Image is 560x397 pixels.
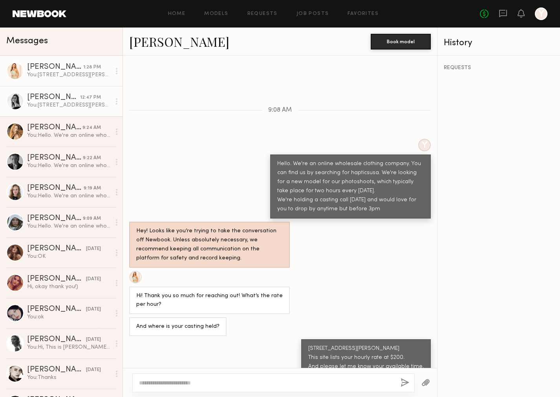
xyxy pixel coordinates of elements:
[268,107,292,114] span: 9:08 AM
[371,34,431,50] button: Book model
[27,162,111,169] div: You: Hello. We're an online wholesale clothing company. You can find us by searching for hapticsu...
[27,336,86,344] div: [PERSON_NAME]
[247,11,278,17] a: Requests
[27,101,111,109] div: You: [STREET_ADDRESS][PERSON_NAME] What time can you be here?
[27,63,83,71] div: [PERSON_NAME]
[6,37,48,46] span: Messages
[348,11,379,17] a: Favorites
[136,292,283,310] div: Hi! Thank you so much for reaching out! What’s the rate per hour?
[86,245,101,253] div: [DATE]
[27,313,111,321] div: You: ok
[82,124,101,132] div: 9:24 AM
[444,65,554,71] div: REQUESTS
[83,154,101,162] div: 9:22 AM
[136,322,220,331] div: And where is your casting held?
[27,305,86,313] div: [PERSON_NAME]
[535,7,547,20] a: Y
[27,366,86,374] div: [PERSON_NAME]
[27,275,86,283] div: [PERSON_NAME]
[27,245,86,253] div: [PERSON_NAME]
[27,71,111,79] div: You: [STREET_ADDRESS][PERSON_NAME] This site lists your hourly rate at $200. And please let me kn...
[86,276,101,283] div: [DATE]
[136,227,283,263] div: Hey! Looks like you’re trying to take the conversation off Newbook. Unless absolutely necessary, ...
[27,124,82,132] div: [PERSON_NAME]
[27,253,111,260] div: You: OK
[80,94,101,101] div: 12:47 PM
[129,33,229,50] a: [PERSON_NAME]
[168,11,186,17] a: Home
[204,11,228,17] a: Models
[296,11,329,17] a: Job Posts
[86,306,101,313] div: [DATE]
[27,192,111,200] div: You: Hello. We're an online wholesale clothing company. You can find us by searching for hapticsu...
[27,344,111,351] div: You: Hi, This is [PERSON_NAME] from Hapticsusa, wholesale company. Can you stop by for the castin...
[86,366,101,374] div: [DATE]
[83,215,101,222] div: 9:09 AM
[27,94,80,101] div: [PERSON_NAME]
[27,154,83,162] div: [PERSON_NAME]
[444,39,554,48] div: History
[27,374,111,381] div: You: Thanks
[84,185,101,192] div: 9:19 AM
[83,64,101,71] div: 1:28 PM
[27,184,84,192] div: [PERSON_NAME]
[27,132,111,139] div: You: Hello. We're an online wholesale clothing company. You can find us by searching for hapticsu...
[308,344,424,371] div: [STREET_ADDRESS][PERSON_NAME] This site lists your hourly rate at $200. And please let me know yo...
[86,336,101,344] div: [DATE]
[27,283,111,290] div: Hi, okay thank you!)
[371,38,431,44] a: Book model
[27,215,83,222] div: [PERSON_NAME]
[27,222,111,230] div: You: Hello. We're an online wholesale clothing company. We're looking for a new model for our pho...
[277,160,424,214] div: Hello. We're an online wholesale clothing company. You can find us by searching for hapticsusa. W...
